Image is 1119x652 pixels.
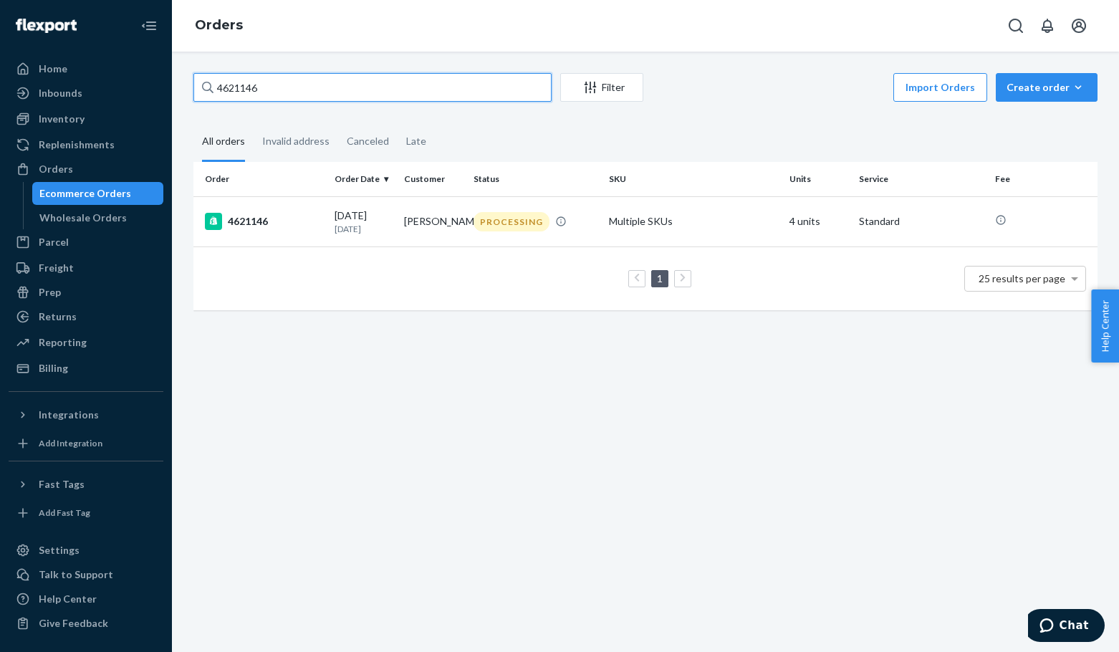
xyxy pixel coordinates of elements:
[560,73,643,102] button: Filter
[39,162,73,176] div: Orders
[39,567,113,582] div: Talk to Support
[9,432,163,455] a: Add Integration
[39,361,68,375] div: Billing
[979,272,1065,284] span: 25 results per page
[859,214,983,229] p: Standard
[9,473,163,496] button: Fast Tags
[9,357,163,380] a: Billing
[39,437,102,449] div: Add Integration
[39,186,131,201] div: Ecommerce Orders
[39,592,97,606] div: Help Center
[603,196,784,246] td: Multiple SKUs
[9,82,163,105] a: Inbounds
[468,162,603,196] th: Status
[193,162,329,196] th: Order
[39,211,127,225] div: Wholesale Orders
[347,123,389,160] div: Canceled
[603,162,784,196] th: SKU
[784,196,853,246] td: 4 units
[32,182,164,205] a: Ecommerce Orders
[335,223,393,235] p: [DATE]
[262,123,330,160] div: Invalid address
[39,507,90,519] div: Add Fast Tag
[9,231,163,254] a: Parcel
[406,123,426,160] div: Late
[1028,609,1105,645] iframe: Opens a widget where you can chat to one of our agents
[202,123,245,162] div: All orders
[329,162,398,196] th: Order Date
[39,261,74,275] div: Freight
[9,57,163,80] a: Home
[39,285,61,299] div: Prep
[9,331,163,354] a: Reporting
[39,408,99,422] div: Integrations
[1091,289,1119,363] button: Help Center
[9,107,163,130] a: Inventory
[39,616,108,631] div: Give Feedback
[39,235,69,249] div: Parcel
[784,162,853,196] th: Units
[335,208,393,235] div: [DATE]
[135,11,163,40] button: Close Navigation
[853,162,989,196] th: Service
[893,73,987,102] button: Import Orders
[39,62,67,76] div: Home
[39,138,115,152] div: Replenishments
[1002,11,1030,40] button: Open Search Box
[205,213,323,230] div: 4621146
[9,502,163,524] a: Add Fast Tag
[989,162,1098,196] th: Fee
[9,588,163,610] a: Help Center
[9,133,163,156] a: Replenishments
[561,80,643,95] div: Filter
[474,212,549,231] div: PROCESSING
[39,335,87,350] div: Reporting
[9,563,163,586] button: Talk to Support
[1065,11,1093,40] button: Open account menu
[183,5,254,47] ol: breadcrumbs
[39,86,82,100] div: Inbounds
[9,305,163,328] a: Returns
[39,543,80,557] div: Settings
[9,612,163,635] button: Give Feedback
[9,158,163,181] a: Orders
[193,73,552,102] input: Search orders
[9,403,163,426] button: Integrations
[39,112,85,126] div: Inventory
[16,19,77,33] img: Flexport logo
[996,73,1098,102] button: Create order
[398,196,468,246] td: [PERSON_NAME]
[404,173,462,185] div: Customer
[1007,80,1087,95] div: Create order
[1033,11,1062,40] button: Open notifications
[9,281,163,304] a: Prep
[39,310,77,324] div: Returns
[9,257,163,279] a: Freight
[32,206,164,229] a: Wholesale Orders
[654,272,666,284] a: Page 1 is your current page
[9,539,163,562] a: Settings
[195,17,243,33] a: Orders
[39,477,85,492] div: Fast Tags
